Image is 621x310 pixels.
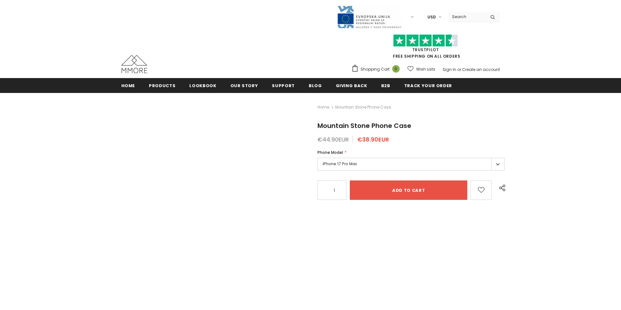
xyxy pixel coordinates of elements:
[335,103,391,111] span: Mountain Stone Phone Case
[336,78,367,93] a: Giving back
[149,78,175,93] a: Products
[317,158,505,170] label: iPhone 17 Pro Max
[351,37,500,59] span: FREE SHIPPING ON ALL ORDERS
[317,135,349,144] span: €44.90EUR
[189,83,216,89] span: Lookbook
[462,67,500,72] a: Create an account
[230,78,258,93] a: Our Story
[309,78,322,93] a: Blog
[407,63,435,75] a: Wish Lists
[189,78,216,93] a: Lookbook
[448,12,485,21] input: Search Site
[360,66,390,73] span: Shopping Cart
[230,83,258,89] span: Our Story
[121,55,147,73] img: MMORE Cases
[381,83,390,89] span: B2B
[381,78,390,93] a: B2B
[357,135,389,144] span: €38.90EUR
[443,67,456,72] a: Sign In
[337,5,402,29] img: Javni Razpis
[337,14,402,19] a: Javni Razpis
[351,64,403,74] a: Shopping Cart 0
[309,83,322,89] span: Blog
[336,83,367,89] span: Giving back
[392,65,400,73] span: 0
[149,83,175,89] span: Products
[457,67,461,72] span: or
[412,47,439,52] a: Trustpilot
[404,78,452,93] a: Track your order
[393,34,458,47] img: Trust Pilot Stars
[416,66,435,73] span: Wish Lists
[317,150,343,155] span: Phone Model
[272,83,295,89] span: support
[317,103,329,111] a: Home
[427,14,436,20] span: USD
[121,83,135,89] span: Home
[350,180,467,200] input: Add to cart
[272,78,295,93] a: support
[121,78,135,93] a: Home
[404,83,452,89] span: Track your order
[317,121,411,130] span: Mountain Stone Phone Case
